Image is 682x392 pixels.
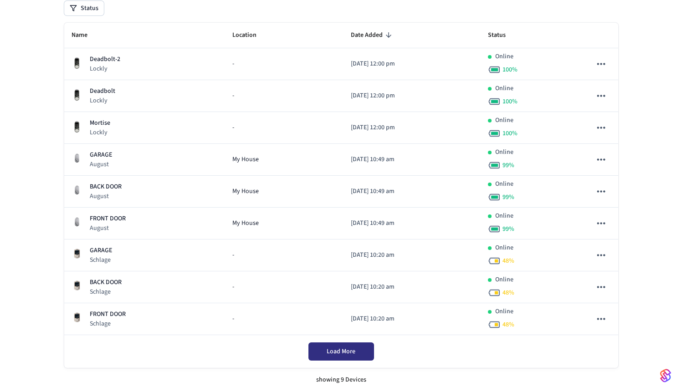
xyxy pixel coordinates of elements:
img: Lockly Vision Lock, Front [72,57,82,70]
p: August [90,224,126,233]
p: Online [495,116,513,125]
span: - [232,59,234,69]
p: [DATE] 12:00 pm [351,91,474,101]
span: My House [232,187,259,196]
img: Lockly Vision Lock, Front [72,121,82,134]
p: FRONT DOOR [90,214,126,224]
p: Online [495,148,513,157]
span: - [232,314,234,324]
img: SeamLogoGradient.69752ec5.svg [660,368,671,383]
p: GARAGE [90,246,112,255]
p: [DATE] 10:20 am [351,250,474,260]
p: [DATE] 12:00 pm [351,59,474,69]
span: 48 % [503,288,514,297]
p: BACK DOOR [90,182,122,192]
p: Schlage [90,255,112,265]
p: Online [495,275,513,285]
p: [DATE] 10:49 am [351,219,474,228]
span: - [232,250,234,260]
img: Schlage Sense Smart Deadbolt with Camelot Trim, Front [72,280,82,291]
span: Load More [327,347,355,356]
span: 99 % [503,161,514,170]
p: Lockly [90,128,110,137]
span: My House [232,155,259,164]
p: [DATE] 10:20 am [351,314,474,324]
p: Deadbolt [90,87,115,96]
span: Status [488,28,518,42]
span: - [232,282,234,292]
p: Online [495,307,513,316]
p: August [90,192,122,201]
p: BACK DOOR [90,278,122,287]
img: August Wifi Smart Lock 3rd Gen, Silver, Front [72,216,82,227]
table: sticky table [64,23,618,335]
p: FRONT DOOR [90,310,126,319]
span: Location [232,28,268,42]
p: Online [495,243,513,253]
span: Date Added [351,28,395,42]
span: 48 % [503,320,514,329]
p: Online [495,84,513,93]
p: Online [495,52,513,61]
img: Lockly Vision Lock, Front [72,89,82,102]
img: August Wifi Smart Lock 3rd Gen, Silver, Front [72,184,82,195]
span: 100 % [503,97,518,106]
span: - [232,91,234,101]
p: [DATE] 10:49 am [351,155,474,164]
p: GARAGE [90,150,112,160]
img: Schlage Sense Smart Deadbolt with Camelot Trim, Front [72,312,82,323]
p: Online [495,211,513,221]
span: 100 % [503,65,518,74]
p: Online [495,179,513,189]
p: Mortise [90,118,110,128]
span: 48 % [503,256,514,265]
button: Status [64,1,104,15]
img: Schlage Sense Smart Deadbolt with Camelot Trim, Front [72,248,82,259]
button: Load More [308,342,374,361]
span: 100 % [503,129,518,138]
span: 99 % [503,193,514,202]
p: Lockly [90,96,115,105]
div: showing 9 Devices [64,368,618,392]
p: August [90,160,112,169]
span: 99 % [503,224,514,234]
span: - [232,123,234,132]
p: Lockly [90,64,120,73]
span: Name [72,28,99,42]
p: Schlage [90,287,122,296]
img: August Wifi Smart Lock 3rd Gen, Silver, Front [72,153,82,163]
p: [DATE] 10:49 am [351,187,474,196]
p: Deadbolt-2 [90,55,120,64]
span: My House [232,219,259,228]
p: [DATE] 12:00 pm [351,123,474,132]
p: Schlage [90,319,126,328]
p: [DATE] 10:20 am [351,282,474,292]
